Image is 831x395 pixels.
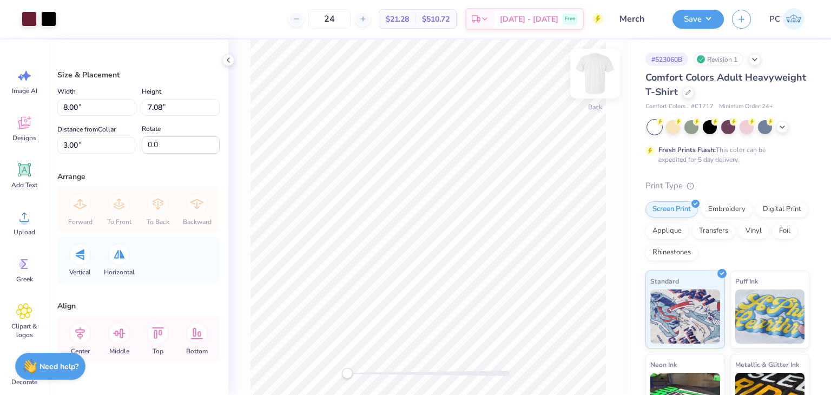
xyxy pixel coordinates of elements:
[658,146,716,154] strong: Fresh Prints Flash:
[694,52,743,66] div: Revision 1
[142,122,161,135] label: Rotate
[772,223,797,239] div: Foil
[11,378,37,386] span: Decorate
[783,8,804,30] img: Pema Choden Lama
[71,347,90,356] span: Center
[12,87,37,95] span: Image AI
[16,275,33,284] span: Greek
[12,134,36,142] span: Designs
[153,347,163,356] span: Top
[109,347,129,356] span: Middle
[500,14,558,25] span: [DATE] - [DATE]
[735,275,758,287] span: Puff Ink
[57,123,116,136] label: Distance from Collar
[650,359,677,370] span: Neon Ink
[142,85,161,98] label: Height
[611,8,664,30] input: Untitled Design
[39,361,78,372] strong: Need help?
[764,8,809,30] a: PC
[645,245,698,261] div: Rhinestones
[573,52,617,95] img: Back
[57,85,76,98] label: Width
[645,71,806,98] span: Comfort Colors Adult Heavyweight T-Shirt
[645,52,688,66] div: # 523060B
[6,322,42,339] span: Clipart & logos
[701,201,753,218] div: Embroidery
[308,9,351,29] input: – –
[650,275,679,287] span: Standard
[735,359,799,370] span: Metallic & Glitter Ink
[735,289,805,344] img: Puff Ink
[104,268,135,276] span: Horizontal
[645,223,689,239] div: Applique
[57,69,220,81] div: Size & Placement
[650,289,720,344] img: Standard
[645,102,685,111] span: Comfort Colors
[14,228,35,236] span: Upload
[422,14,450,25] span: $510.72
[756,201,808,218] div: Digital Print
[672,10,724,29] button: Save
[57,171,220,182] div: Arrange
[691,102,714,111] span: # C1717
[645,201,698,218] div: Screen Print
[738,223,769,239] div: Vinyl
[57,300,220,312] div: Align
[69,268,91,276] span: Vertical
[719,102,773,111] span: Minimum Order: 24 +
[386,14,409,25] span: $21.28
[588,102,602,112] div: Back
[186,347,208,356] span: Bottom
[11,181,37,189] span: Add Text
[565,15,575,23] span: Free
[769,13,780,25] span: PC
[658,145,792,164] div: This color can be expedited for 5 day delivery.
[342,368,353,379] div: Accessibility label
[692,223,735,239] div: Transfers
[645,180,809,192] div: Print Type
